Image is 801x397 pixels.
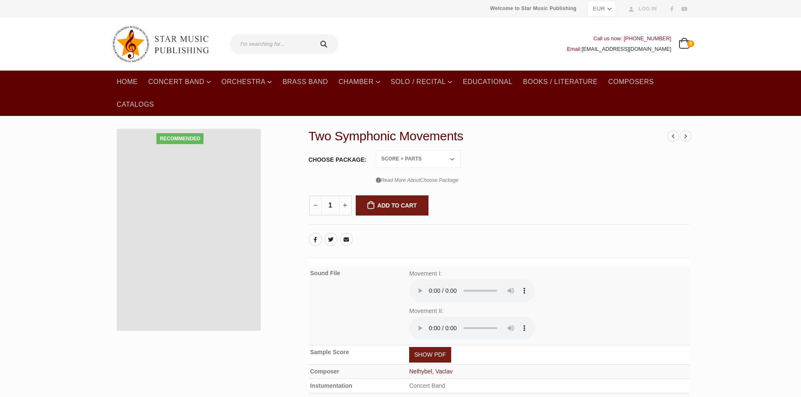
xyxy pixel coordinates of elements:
p: Movement II: [409,305,687,317]
a: Youtube [679,3,690,14]
a: Brass Band [278,71,333,93]
label: Choose Package [309,151,367,168]
p: Movement I: [409,268,687,279]
td: Concert Band [407,379,689,393]
a: SHOW PDF [409,347,451,363]
span: 0 [687,40,694,47]
div: Email: [567,44,671,55]
button: Search [312,34,338,54]
img: Star Music Publishing [112,22,217,66]
a: Books / Literature [518,71,603,93]
a: Nelhybel, Vaclav [409,368,452,375]
h2: Two Symphonic Movements [309,129,668,144]
button: Add to cart [356,195,429,216]
th: Sample Score [309,345,408,364]
a: [EMAIL_ADDRESS][DOMAIN_NAME] [582,46,671,52]
a: Facebook [309,233,322,246]
div: Call us now: [PHONE_NUMBER] [567,34,671,44]
b: Instumentation [310,382,352,389]
span: Choose Package [420,177,458,183]
a: Email [340,233,353,246]
a: Twitter [324,233,338,246]
input: Product quantity [321,195,340,216]
b: Sound File [310,270,341,276]
a: Educational [458,71,518,93]
a: Log In [626,3,657,14]
a: Solo / Recital [386,71,457,93]
button: + [339,195,352,216]
b: Composer [310,368,339,375]
a: Home [112,71,143,93]
a: Chamber [333,71,385,93]
input: I'm searching for... [230,34,312,54]
a: Read More AboutChoose Package [376,175,459,186]
div: Recommended [156,133,204,144]
a: Orchestra [216,71,277,93]
a: Composers [603,71,659,93]
a: Concert Band [143,71,216,93]
img: SMP-10-0095 3D [117,129,261,331]
a: Catalogs [112,93,159,116]
button: - [309,195,322,216]
span: Welcome to Star Music Publishing [490,2,576,15]
a: Facebook [666,3,677,14]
